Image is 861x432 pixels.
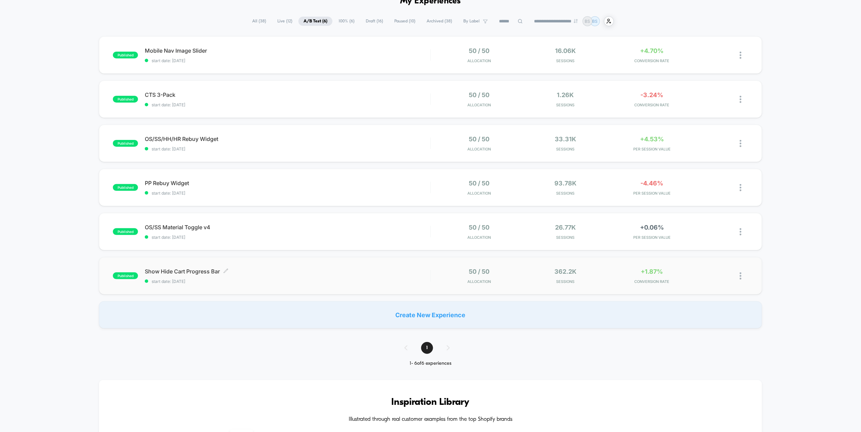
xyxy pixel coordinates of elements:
span: Draft ( 16 ) [361,17,388,26]
img: close [740,228,741,235]
div: 1 - 6 of 6 experiences [398,361,463,366]
span: A/B Test ( 6 ) [298,17,332,26]
span: OS/SS Material Toggle v4 [145,224,430,231]
span: PER SESSION VALUE [610,235,693,240]
img: close [740,52,741,59]
span: 50 / 50 [469,47,489,54]
span: Allocation [467,147,491,151]
span: 26.77k [555,224,576,231]
span: Sessions [524,103,607,107]
span: +4.53% [640,136,664,143]
span: -3.24% [641,91,664,98]
span: -4.46% [641,180,664,187]
span: 50 / 50 [469,224,489,231]
span: Mobile Nav Image Slider [145,47,430,54]
span: OS/SS/HH/HR Rebuy Widget [145,136,430,142]
span: 50 / 50 [469,91,489,98]
img: close [740,272,741,280]
span: 50 / 50 [469,180,489,187]
span: Allocation [467,235,491,240]
span: start date: [DATE] [145,58,430,63]
span: start date: [DATE] [145,191,430,196]
span: published [113,52,138,58]
span: Sessions [524,191,607,196]
span: Allocation [467,279,491,284]
span: published [113,184,138,191]
span: start date: [DATE] [145,279,430,284]
span: 362.2k [554,268,576,275]
span: CONVERSION RATE [610,103,693,107]
span: CTS 3-Pack [145,91,430,98]
span: published [113,96,138,103]
span: 33.31k [555,136,576,143]
span: Paused ( 10 ) [389,17,420,26]
span: start date: [DATE] [145,102,430,107]
span: start date: [DATE] [145,235,430,240]
span: Sessions [524,235,607,240]
span: PER SESSION VALUE [610,191,693,196]
span: 50 / 50 [469,268,489,275]
span: PP Rebuy Widget [145,180,430,186]
span: published [113,140,138,147]
span: Allocation [467,58,491,63]
span: Sessions [524,58,607,63]
span: Archived ( 38 ) [421,17,457,26]
div: Create New Experience [99,301,762,328]
p: BS [592,19,598,24]
img: close [740,96,741,103]
span: published [113,272,138,279]
span: +0.06% [640,224,664,231]
span: Live ( 12 ) [272,17,297,26]
span: 50 / 50 [469,136,489,143]
span: start date: [DATE] [145,146,430,151]
h3: Inspiration Library [119,397,741,408]
span: Sessions [524,147,607,151]
span: +4.70% [640,47,664,54]
span: 1 [421,342,433,354]
span: Allocation [467,191,491,196]
span: Show Hide Cart Progress Bar [145,268,430,275]
span: Allocation [467,103,491,107]
span: 16.06k [555,47,576,54]
img: close [740,184,741,191]
span: By Label [463,19,480,24]
span: CONVERSION RATE [610,279,693,284]
span: PER SESSION VALUE [610,147,693,151]
img: end [574,19,578,23]
p: BS [585,19,590,24]
span: 93.78k [554,180,576,187]
span: All ( 38 ) [247,17,271,26]
span: +1.87% [641,268,663,275]
span: Sessions [524,279,607,284]
img: close [740,140,741,147]
span: published [113,228,138,235]
span: CONVERSION RATE [610,58,693,63]
span: 1.26k [557,91,574,98]
h4: Illustrated through real customer examples from the top Shopify brands [119,416,741,423]
span: 100% ( 6 ) [333,17,360,26]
